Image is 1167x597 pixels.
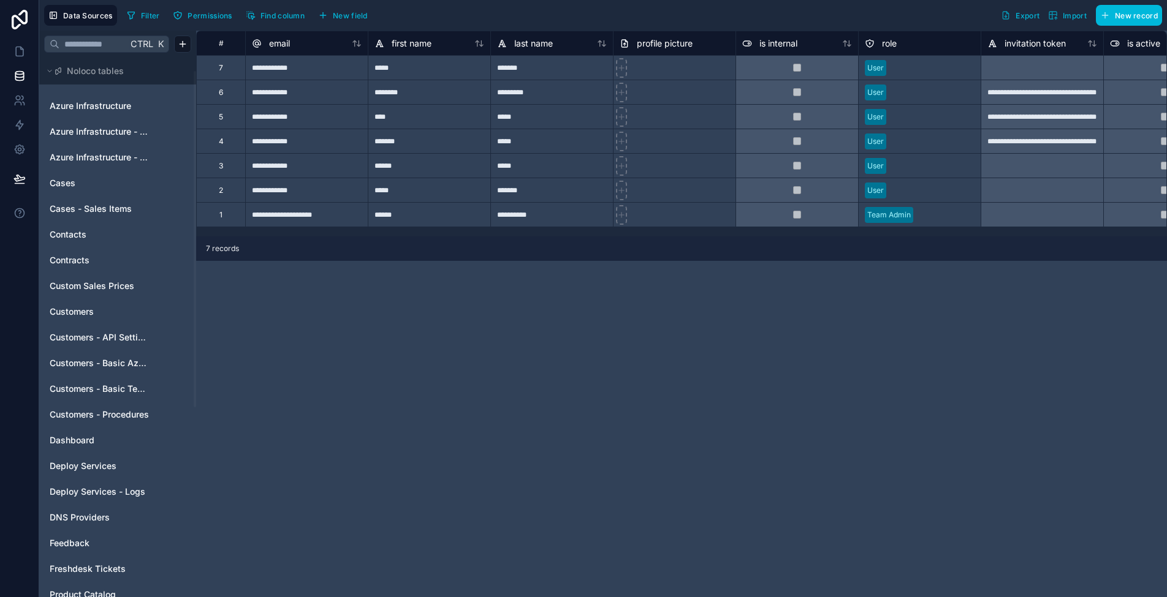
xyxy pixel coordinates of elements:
[44,405,191,424] div: Customers - Procedures
[50,280,134,292] span: Custom Sales Prices
[867,160,884,171] div: User
[260,11,305,20] span: Find column
[50,357,149,369] a: Customers - Basic Azure Info
[50,511,110,524] span: DNS Providers
[50,228,86,241] span: Contacts
[50,228,149,241] a: Contacts
[44,456,191,476] div: Deploy Services
[219,210,222,220] div: 1
[867,136,884,147] div: User
[129,36,154,51] span: Ctrl
[44,302,191,321] div: Customers
[50,537,89,549] span: Feedback
[50,177,75,189] span: Cases
[882,37,897,50] span: role
[1005,37,1066,50] span: invitation token
[1016,11,1040,20] span: Export
[122,6,164,24] button: Filter
[333,11,368,20] span: New field
[50,151,149,163] a: Azure Infrastructure - IP Management
[50,383,149,395] a: Customers - Basic Tech Info
[997,5,1044,26] button: Export
[169,6,236,24] button: Permissions
[44,533,191,553] div: Feedback
[50,254,149,266] a: Contracts
[44,225,191,244] div: Contacts
[44,173,191,193] div: Cases
[206,244,239,253] span: 7 records
[188,11,232,20] span: Permissions
[867,209,911,220] div: Team Admin
[50,306,149,318] a: Customers
[1063,11,1087,20] span: Import
[867,111,884,122] div: User
[44,250,191,270] div: Contracts
[867,87,884,98] div: User
[44,353,191,373] div: Customers - Basic Azure Info
[50,537,149,549] a: Feedback
[141,11,160,20] span: Filter
[169,6,241,24] a: Permissions
[50,486,149,498] a: Deploy Services - Logs
[50,511,149,524] a: DNS Providers
[269,37,290,50] span: email
[1044,5,1091,26] button: Import
[206,39,236,48] div: #
[50,203,132,215] span: Cases - Sales Items
[314,6,372,24] button: New field
[219,63,223,73] div: 7
[50,177,149,189] a: Cases
[219,186,223,195] div: 2
[50,460,116,472] span: Deploy Services
[44,276,191,296] div: Custom Sales Prices
[50,126,149,138] a: Azure Infrastructure - Domain or Workgroup
[241,6,309,24] button: Find column
[44,430,191,450] div: Dashboard
[50,306,94,318] span: Customers
[50,434,149,446] a: Dashboard
[867,62,884,73] div: User
[1127,37,1160,50] span: is active
[50,280,149,292] a: Custom Sales Prices
[67,65,124,77] span: Noloco tables
[50,563,126,575] span: Freshdesk Tickets
[50,408,149,421] a: Customers - Procedures
[50,460,149,472] a: Deploy Services
[156,40,165,48] span: K
[44,96,191,116] div: Azure Infrastructure
[63,11,113,20] span: Data Sources
[50,563,149,575] a: Freshdesk Tickets
[44,199,191,219] div: Cases - Sales Items
[50,331,149,344] a: Customers - API Settings
[44,5,117,26] button: Data Sources
[44,482,191,501] div: Deploy Services - Logs
[44,379,191,399] div: Customers - Basic Tech Info
[44,508,191,527] div: DNS Providers
[219,88,223,97] div: 6
[44,559,191,579] div: Freshdesk Tickets
[867,185,884,196] div: User
[392,37,431,50] span: first name
[514,37,553,50] span: last name
[50,100,149,112] a: Azure Infrastructure
[219,137,224,146] div: 4
[1096,5,1162,26] button: New record
[1115,11,1158,20] span: New record
[44,148,191,167] div: Azure Infrastructure - IP Management
[44,328,191,347] div: Customers - API Settings
[50,434,94,446] span: Dashboard
[50,254,89,266] span: Contracts
[1091,5,1162,26] a: New record
[44,62,184,80] button: Noloco tables
[219,112,223,122] div: 5
[759,37,797,50] span: is internal
[44,122,191,141] div: Azure Infrastructure - Domain or Workgroup
[50,203,149,215] a: Cases - Sales Items
[50,100,131,112] span: Azure Infrastructure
